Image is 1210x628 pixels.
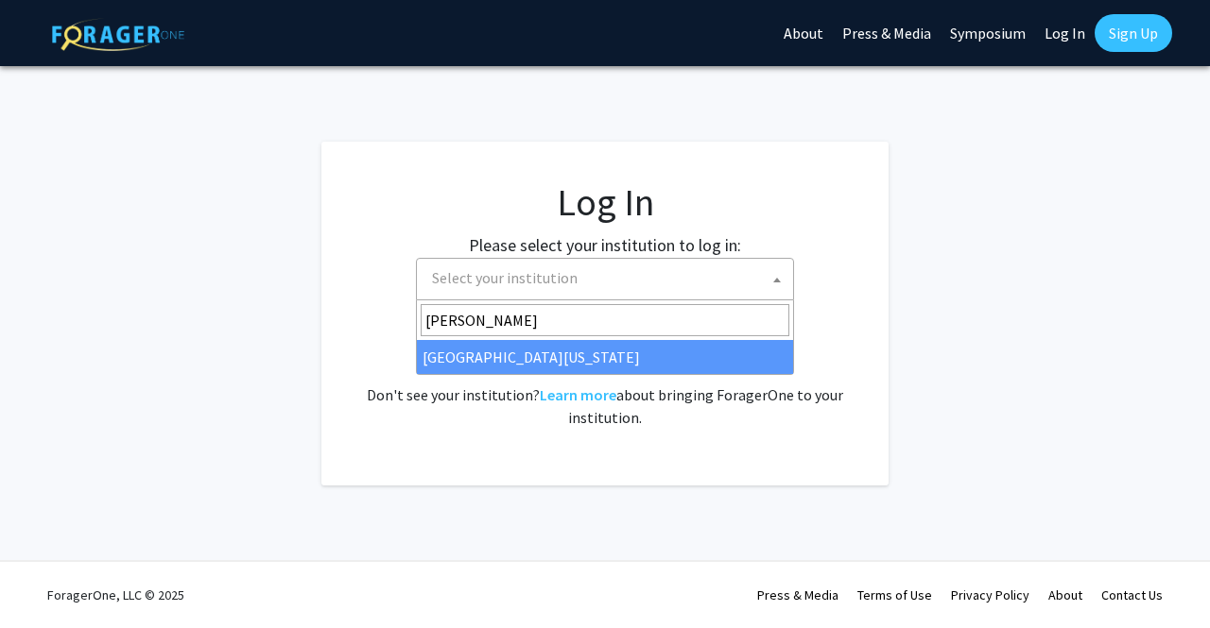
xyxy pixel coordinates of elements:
[432,268,578,287] span: Select your institution
[47,562,184,628] div: ForagerOne, LLC © 2025
[416,258,794,300] span: Select your institution
[1095,14,1172,52] a: Sign Up
[417,340,793,374] li: [GEOGRAPHIC_DATA][US_STATE]
[857,586,932,603] a: Terms of Use
[951,586,1029,603] a: Privacy Policy
[1101,586,1163,603] a: Contact Us
[421,304,789,336] input: Search
[757,586,838,603] a: Press & Media
[540,385,616,404] a: Learn more about bringing ForagerOne to your institution
[359,179,851,225] h1: Log In
[52,18,184,51] img: ForagerOne Logo
[1048,586,1082,603] a: About
[469,232,741,258] label: Please select your institution to log in:
[424,259,793,297] span: Select your institution
[359,338,851,429] div: No account? . Don't see your institution? about bringing ForagerOne to your institution.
